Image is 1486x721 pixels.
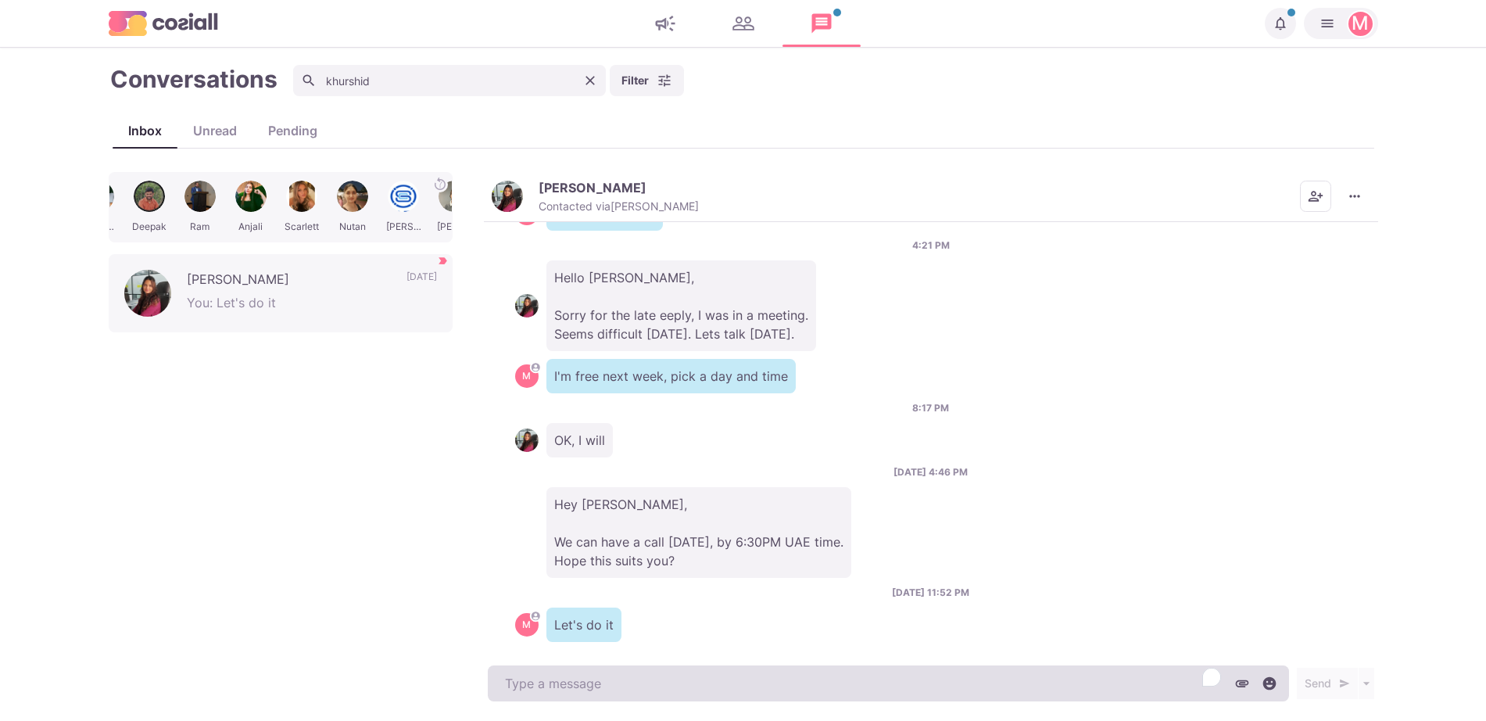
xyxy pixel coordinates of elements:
[109,11,218,35] img: logo
[912,239,950,253] p: 4:21 PM
[539,180,646,195] p: [PERSON_NAME]
[406,270,437,293] p: [DATE]
[1258,672,1281,695] button: Select emoji
[578,69,602,92] button: Clear
[546,260,816,351] p: Hello [PERSON_NAME], Sorry for the late eeply, I was in a meeting. Seems difficult [DATE]. Lets t...
[531,363,539,371] svg: avatar
[124,270,171,317] img: Khurshid Ahmed
[488,665,1289,701] textarea: To enrich screen reader interactions, please activate Accessibility in Grammarly extension settings
[1339,181,1370,212] button: More menu
[1300,181,1331,212] button: Add add contacts
[187,293,437,317] p: You: Let's do it
[522,371,531,381] div: Martin
[546,359,796,393] p: I'm free next week, pick a day and time
[1297,668,1358,699] button: Send
[293,65,606,96] input: Search conversations
[531,612,539,620] svg: avatar
[1230,672,1254,695] button: Attach files
[187,270,391,293] p: [PERSON_NAME]
[546,487,851,578] p: Hey [PERSON_NAME], We can have a call [DATE], by 6:30PM UAE time. Hope this suits you?
[177,121,252,140] div: Unread
[892,586,969,600] p: [DATE] 11:52 PM
[492,181,523,212] img: Khurshid Ahmed
[1265,8,1296,39] button: Notifications
[610,65,684,96] button: Filter
[1352,14,1369,33] div: Martin
[912,401,949,415] p: 8:17 PM
[515,294,539,317] img: Khurshid Ahmed
[539,199,699,213] p: Contacted via [PERSON_NAME]
[113,121,177,140] div: Inbox
[515,429,539,452] img: Khurshid Ahmed
[1304,8,1378,39] button: Martin
[546,423,613,457] p: OK, I will
[893,465,968,479] p: [DATE] 4:46 PM
[546,608,621,642] p: Let's do it
[492,180,699,213] button: Khurshid Ahmed[PERSON_NAME]Contacted via[PERSON_NAME]
[522,620,531,630] div: Martin
[110,65,278,93] h1: Conversations
[252,121,333,140] div: Pending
